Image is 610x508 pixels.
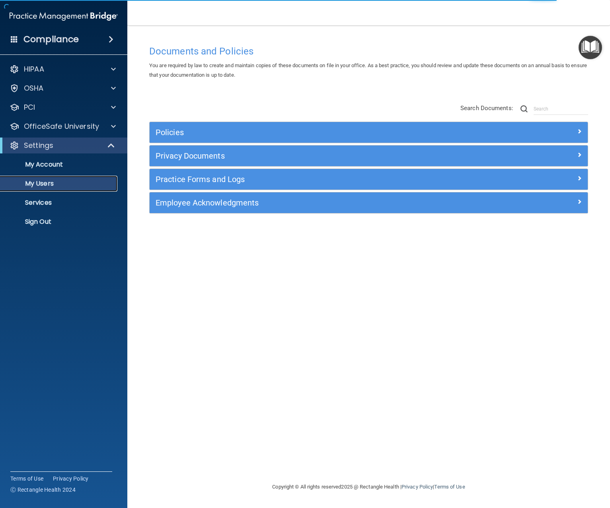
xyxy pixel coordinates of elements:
button: Open Resource Center [579,36,602,59]
img: PMB logo [10,8,118,24]
h5: Privacy Documents [156,151,472,160]
p: Sign Out [5,218,114,226]
h4: Documents and Policies [149,46,588,56]
a: Terms of Use [434,484,465,490]
a: OfficeSafe University [10,122,116,131]
span: Search Documents: [460,105,513,112]
a: Employee Acknowledgments [156,196,582,209]
input: Search [534,103,588,115]
span: You are required by law to create and maintain copies of these documents on file in your office. ... [149,62,587,78]
a: Privacy Documents [156,149,582,162]
p: My Account [5,161,114,169]
h5: Employee Acknowledgments [156,198,472,207]
a: OSHA [10,83,116,93]
iframe: Drift Widget Chat Controller [472,452,600,483]
p: HIPAA [24,64,44,74]
a: Privacy Policy [53,475,89,483]
a: Terms of Use [10,475,43,483]
div: Copyright © All rights reserved 2025 @ Rectangle Health | | [224,474,514,500]
a: HIPAA [10,64,116,74]
a: Privacy Policy [401,484,433,490]
a: Practice Forms and Logs [156,173,582,186]
span: Ⓒ Rectangle Health 2024 [10,486,76,494]
p: PCI [24,103,35,112]
p: OSHA [24,83,44,93]
img: ic-search.3b580494.png [520,105,528,112]
h4: Compliance [23,34,79,45]
h5: Practice Forms and Logs [156,175,472,184]
p: Settings [24,141,53,150]
a: Policies [156,126,582,139]
p: OfficeSafe University [24,122,99,131]
p: Services [5,199,114,207]
h5: Policies [156,128,472,137]
a: Settings [10,141,115,150]
p: My Users [5,180,114,188]
a: PCI [10,103,116,112]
